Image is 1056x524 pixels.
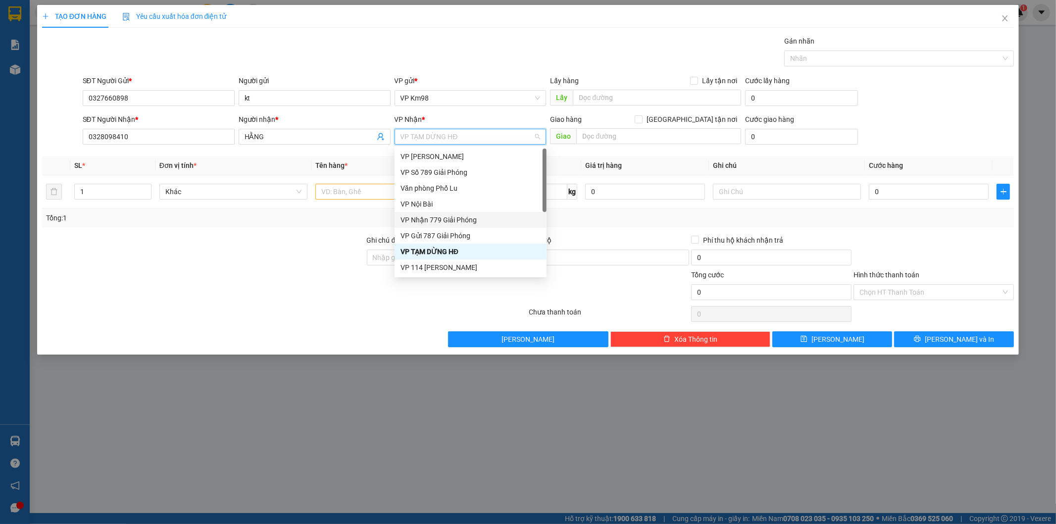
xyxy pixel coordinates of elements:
[550,115,582,123] span: Giao hàng
[550,128,576,144] span: Giao
[991,5,1019,33] button: Close
[395,196,547,212] div: VP Nội Bài
[585,184,705,200] input: 0
[315,184,463,200] input: VD: Bàn, Ghế
[367,250,527,265] input: Ghi chú đơn hàng
[401,129,541,144] span: VP TẠM DỪNG HĐ
[610,331,771,347] button: deleteXóa Thông tin
[745,115,794,123] label: Cước giao hàng
[550,90,573,105] span: Lấy
[709,156,865,175] th: Ghi chú
[83,75,235,86] div: SĐT Người Gửi
[395,260,547,275] div: VP 114 Trần Nhật Duật
[239,75,391,86] div: Người gửi
[550,77,579,85] span: Lấy hàng
[239,114,391,125] div: Người nhận
[691,271,724,279] span: Tổng cước
[698,75,741,86] span: Lấy tận nơi
[46,212,407,223] div: Tổng: 1
[745,77,790,85] label: Cước lấy hàng
[502,334,554,345] span: [PERSON_NAME]
[528,307,691,324] div: Chưa thanh toán
[74,161,82,169] span: SL
[401,199,541,210] div: VP Nội Bài
[811,334,864,345] span: [PERSON_NAME]
[1001,14,1009,22] span: close
[801,335,807,343] span: save
[585,161,622,169] span: Giá trị hàng
[401,151,541,162] div: VP [PERSON_NAME]
[42,12,106,20] span: TẠO ĐƠN HÀNG
[894,331,1014,347] button: printer[PERSON_NAME] và In
[576,128,741,144] input: Dọc đường
[395,115,422,123] span: VP Nhận
[401,183,541,194] div: Văn phòng Phố Lu
[395,212,547,228] div: VP Nhận 779 Giải Phóng
[573,90,741,105] input: Dọc đường
[395,180,547,196] div: Văn phòng Phố Lu
[745,129,858,145] input: Cước giao hàng
[401,262,541,273] div: VP 114 [PERSON_NAME]
[745,90,858,106] input: Cước lấy hàng
[165,184,302,199] span: Khác
[643,114,741,125] span: [GEOGRAPHIC_DATA] tận nơi
[699,235,787,246] span: Phí thu hộ khách nhận trả
[674,334,717,345] span: Xóa Thông tin
[159,161,197,169] span: Đơn vị tính
[448,331,608,347] button: [PERSON_NAME]
[997,184,1010,200] button: plus
[567,184,577,200] span: kg
[122,13,130,21] img: icon
[315,161,348,169] span: Tên hàng
[997,188,1009,196] span: plus
[401,214,541,225] div: VP Nhận 779 Giải Phóng
[663,335,670,343] span: delete
[401,167,541,178] div: VP Số 789 Giải Phóng
[395,75,547,86] div: VP gửi
[914,335,921,343] span: printer
[46,184,62,200] button: delete
[784,37,814,45] label: Gán nhãn
[713,184,861,200] input: Ghi Chú
[401,91,541,105] span: VP Km98
[377,133,385,141] span: user-add
[869,161,903,169] span: Cước hàng
[395,164,547,180] div: VP Số 789 Giải Phóng
[401,230,541,241] div: VP Gửi 787 Giải Phóng
[395,228,547,244] div: VP Gửi 787 Giải Phóng
[395,244,547,260] div: VP TẠM DỪNG HĐ
[395,149,547,164] div: VP Bảo Hà
[854,271,919,279] label: Hình thức thanh toán
[122,12,227,20] span: Yêu cầu xuất hóa đơn điện tử
[367,236,421,244] label: Ghi chú đơn hàng
[925,334,994,345] span: [PERSON_NAME] và In
[401,246,541,257] div: VP TẠM DỪNG HĐ
[772,331,892,347] button: save[PERSON_NAME]
[42,13,49,20] span: plus
[83,114,235,125] div: SĐT Người Nhận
